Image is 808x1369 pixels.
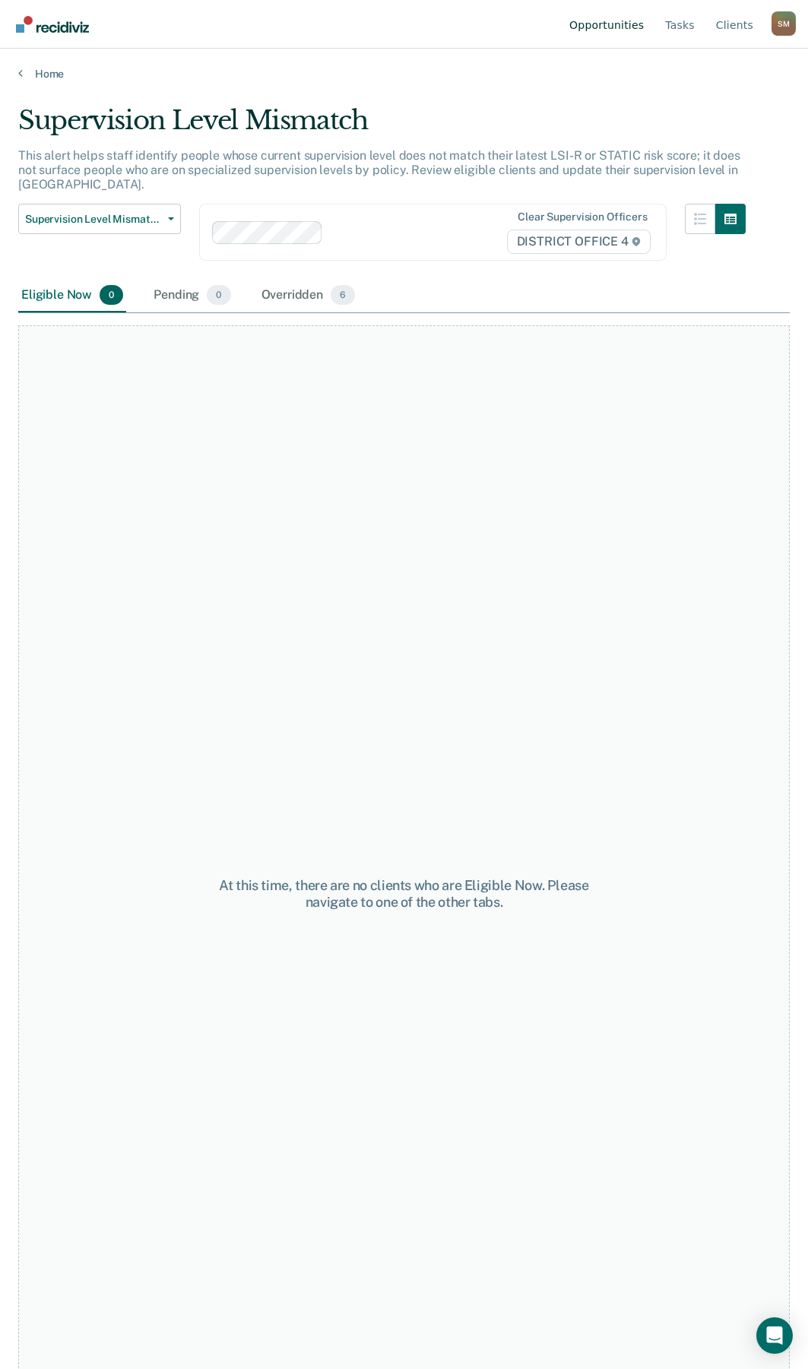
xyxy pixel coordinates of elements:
span: 6 [331,285,355,305]
div: S M [772,11,796,36]
a: Home [18,67,790,81]
div: Clear supervision officers [518,211,647,223]
span: 0 [100,285,123,305]
span: DISTRICT OFFICE 4 [507,230,651,254]
img: Recidiviz [16,16,89,33]
div: At this time, there are no clients who are Eligible Now. Please navigate to one of the other tabs. [211,877,597,910]
div: Overridden6 [258,279,359,312]
div: Open Intercom Messenger [756,1317,793,1354]
p: This alert helps staff identify people whose current supervision level does not match their lates... [18,148,740,192]
div: Eligible Now0 [18,279,126,312]
span: 0 [207,285,230,305]
span: Supervision Level Mismatch [25,213,162,226]
button: Supervision Level Mismatch [18,204,181,234]
div: Supervision Level Mismatch [18,105,746,148]
button: Profile dropdown button [772,11,796,36]
div: Pending0 [151,279,233,312]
